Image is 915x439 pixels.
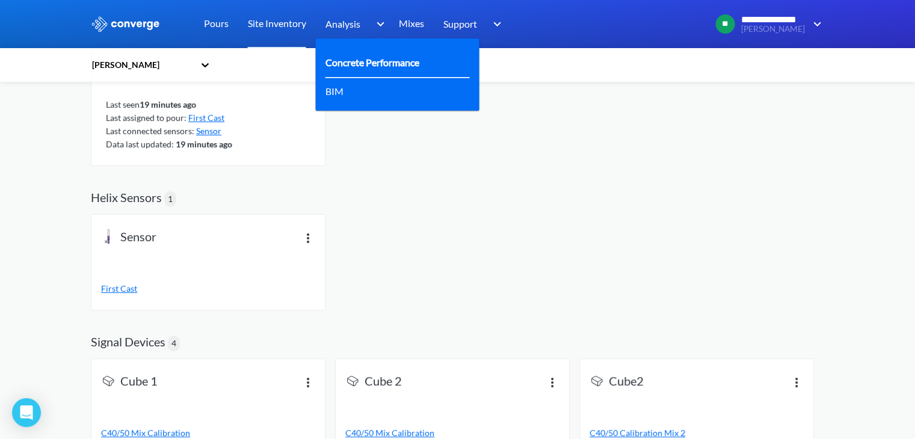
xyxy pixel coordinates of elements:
img: signal-icon.svg [101,373,116,388]
img: more.svg [301,375,315,389]
span: C40/50 Calibration Mix 2 [590,428,685,438]
a: First Cast [188,112,224,123]
span: C40/50 Mix Calibration [101,428,190,438]
span: C40/50 Mix Calibration [345,428,434,438]
span: Cube 1 [120,373,158,390]
img: icon-hardware-sensor.svg [101,229,116,244]
a: First Cast [101,282,315,295]
span: First Cast [101,283,137,293]
span: Analysis [325,16,360,31]
img: downArrow.svg [368,17,387,31]
h2: Helix Sensors [91,190,162,204]
img: downArrow.svg [485,17,505,31]
img: more.svg [545,375,559,389]
b: 19 minutes ago [176,139,232,149]
div: Last seen [106,98,310,111]
span: Cube2 [609,373,644,390]
img: signal-icon.svg [345,373,360,388]
div: [PERSON_NAME] [91,58,194,72]
img: logo_ewhite.svg [91,16,161,32]
a: Concrete Performance [325,55,419,70]
img: more.svg [301,230,315,245]
div: Last assigned to pour: [106,111,310,124]
b: 19 minutes ago [140,99,196,109]
div: Last connected sensors: [106,124,310,138]
img: signal-icon.svg [590,373,604,388]
img: more.svg [789,375,804,389]
a: BIM [325,84,344,99]
span: Cube 2 [365,373,402,390]
span: Sensor [120,229,156,246]
img: downArrow.svg [806,17,825,31]
span: A840418D345D4EE9 [125,66,245,82]
div: Data last updated: [106,138,310,151]
a: Sensor [196,126,221,136]
span: 4 [171,337,176,350]
span: Support [443,16,477,31]
span: 1 [168,192,173,206]
span: [PERSON_NAME] [741,25,806,34]
div: Open Intercom Messenger [12,398,41,427]
h2: Signal Devices [91,334,165,349]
